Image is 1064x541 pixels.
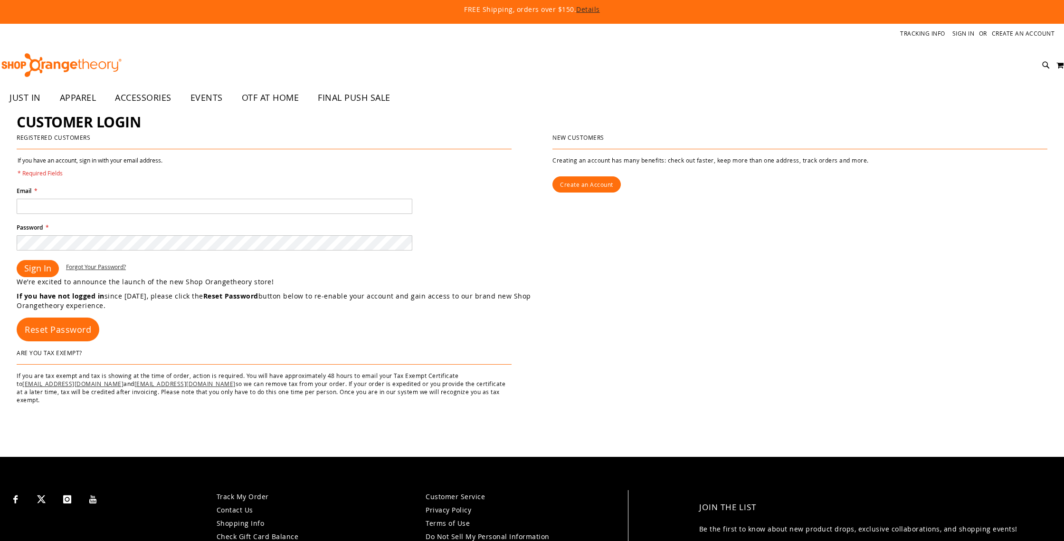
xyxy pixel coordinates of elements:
a: Shopping Info [217,519,265,528]
a: [EMAIL_ADDRESS][DOMAIN_NAME] [134,380,236,387]
p: Be the first to know about new product drops, exclusive collaborations, and shopping events! [699,524,1040,534]
h4: Join the List [699,495,1040,520]
img: Twitter [37,495,46,503]
span: Create an Account [560,181,613,188]
strong: If you have not logged in [17,291,104,300]
span: Password [17,223,43,232]
span: Email [17,187,31,195]
span: FINAL PUSH SALE [318,87,390,108]
legend: If you have an account, sign in with your email address. [17,156,163,177]
a: Visit our Youtube page [85,490,102,507]
a: Reset Password [17,318,99,341]
a: Create an Account [992,29,1055,38]
a: Check Gift Card Balance [217,532,299,541]
a: Sign In [952,29,975,38]
strong: Reset Password [203,291,258,300]
a: Terms of Use [426,519,470,528]
button: Sign In [17,260,59,277]
strong: New Customers [552,134,604,141]
span: ACCESSORIES [115,87,171,108]
a: Create an Account [552,176,621,193]
span: OTF AT HOME [242,87,299,108]
a: Forgot Your Password? [66,263,126,271]
a: Visit our Instagram page [59,490,76,507]
p: FREE Shipping, orders over $150. [247,5,817,14]
a: EVENTS [181,87,232,109]
a: Visit our Facebook page [7,490,24,507]
p: If you are tax exempt and tax is showing at the time of order, action is required. You will have ... [17,372,512,405]
strong: Registered Customers [17,134,90,141]
a: Contact Us [217,505,253,514]
a: FINAL PUSH SALE [308,87,400,109]
a: [EMAIL_ADDRESS][DOMAIN_NAME] [22,380,123,387]
a: Customer Service [426,492,485,501]
p: Creating an account has many benefits: check out faster, keep more than one address, track orders... [552,156,1047,164]
strong: Are You Tax Exempt? [17,349,82,357]
span: * Required Fields [18,169,162,177]
span: Customer Login [17,112,141,132]
a: Visit our X page [33,490,50,507]
span: JUST IN [9,87,41,108]
a: Tracking Info [900,29,945,38]
span: EVENTS [190,87,223,108]
a: ACCESSORIES [105,87,181,109]
span: Forgot Your Password? [66,263,126,270]
a: Details [576,5,600,14]
span: Sign In [24,262,51,274]
p: since [DATE], please click the button below to re-enable your account and gain access to our bran... [17,291,532,310]
p: We’re excited to announce the launch of the new Shop Orangetheory store! [17,277,532,287]
span: APPAREL [60,87,96,108]
a: Privacy Policy [426,505,471,514]
a: APPAREL [50,87,106,109]
a: Track My Order [217,492,269,501]
a: Do Not Sell My Personal Information [426,532,550,541]
a: OTF AT HOME [232,87,309,109]
span: Reset Password [25,324,91,335]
